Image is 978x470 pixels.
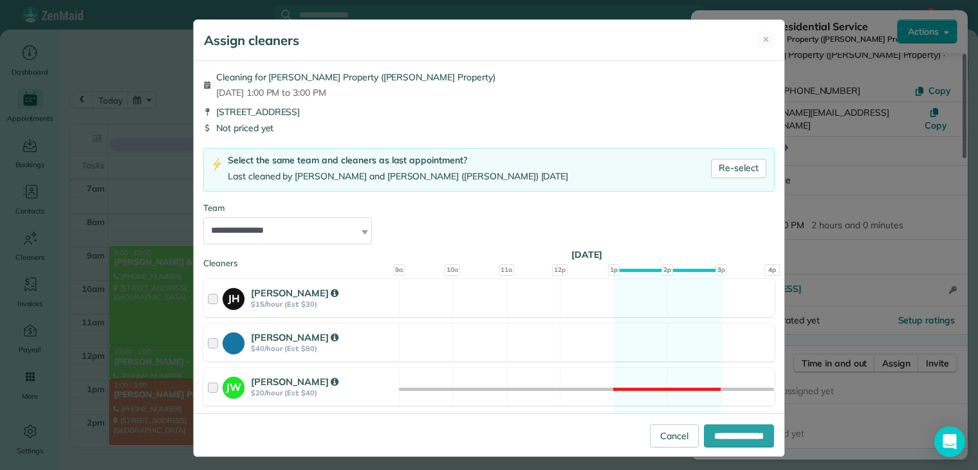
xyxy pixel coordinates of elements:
[934,426,965,457] div: Open Intercom Messenger
[216,71,495,84] span: Cleaning for [PERSON_NAME] Property ([PERSON_NAME] Property)
[650,424,699,447] a: Cancel
[711,159,766,178] a: Re-select
[251,287,338,299] strong: [PERSON_NAME]
[251,300,395,309] strong: $15/hour (Est: $30)
[223,288,244,307] strong: JH
[762,33,770,46] span: ✕
[251,344,395,353] strong: $40/hour (Est: $80)
[228,154,568,167] div: Select the same team and cleaners as last appointment?
[216,86,495,99] span: [DATE] 1:00 PM to 3:00 PM
[203,105,775,118] div: [STREET_ADDRESS]
[203,202,775,215] div: Team
[251,331,338,343] strong: [PERSON_NAME]
[203,257,775,261] div: Cleaners
[203,122,775,134] div: Not priced yet
[251,388,395,397] strong: $20/hour (Est: $40)
[251,375,338,388] strong: [PERSON_NAME]
[223,377,244,395] strong: JW
[212,158,223,171] img: lightning-bolt-icon-94e5364df696ac2de96d3a42b8a9ff6ba979493684c50e6bbbcda72601fa0d29.png
[228,170,568,183] div: Last cleaned by [PERSON_NAME] and [PERSON_NAME] ([PERSON_NAME]) [DATE]
[204,32,299,50] h5: Assign cleaners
